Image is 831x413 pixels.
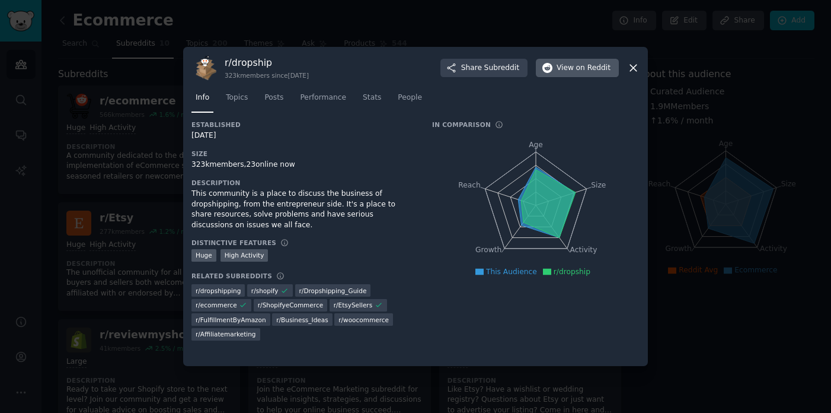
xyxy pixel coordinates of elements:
span: Subreddit [484,63,519,74]
div: 323k members since [DATE] [225,71,309,80]
a: Stats [359,88,385,113]
h3: Established [191,120,415,129]
img: dropship [191,55,216,80]
span: r/ woocommerce [338,316,389,324]
span: r/ FulfillmentByAmazon [196,316,266,324]
span: r/ Business_Ideas [276,316,328,324]
div: [DATE] [191,131,415,141]
tspan: Growth [475,246,501,255]
span: Topics [226,93,248,103]
h3: Size [191,150,415,158]
button: Viewon Reddit [536,59,619,78]
a: Topics [222,88,252,113]
span: on Reddit [576,63,611,74]
span: r/ ShopifyeCommerce [258,301,323,309]
a: Info [191,88,213,113]
button: ShareSubreddit [440,59,528,78]
h3: Related Subreddits [191,272,272,280]
div: Huge [191,249,216,262]
span: r/ ecommerce [196,301,237,309]
div: This community is a place to discuss the business of dropshipping, from the entrepreneur side. It... [191,189,415,230]
h3: r/ dropship [225,56,309,69]
a: Performance [296,88,350,113]
span: This Audience [486,268,537,276]
span: r/ shopify [251,287,279,295]
span: Posts [264,93,283,103]
span: r/ dropshipping [196,287,241,295]
div: High Activity [220,249,269,262]
tspan: Age [529,141,543,149]
tspan: Size [591,181,606,189]
span: r/ EtsySellers [334,301,373,309]
div: 323k members, 23 online now [191,160,415,170]
tspan: Activity [570,246,597,255]
span: r/ Affiliatemarketing [196,330,256,338]
tspan: Reach [458,181,481,189]
span: r/ Dropshipping_Guide [299,287,367,295]
span: Info [196,93,209,103]
span: Share [461,63,519,74]
span: View [557,63,611,74]
span: People [398,93,422,103]
h3: In Comparison [432,120,491,129]
a: Posts [260,88,287,113]
a: People [394,88,426,113]
span: Performance [300,93,346,103]
h3: Distinctive Features [191,239,276,247]
h3: Description [191,179,415,187]
span: Stats [363,93,381,103]
span: r/dropship [554,268,590,276]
